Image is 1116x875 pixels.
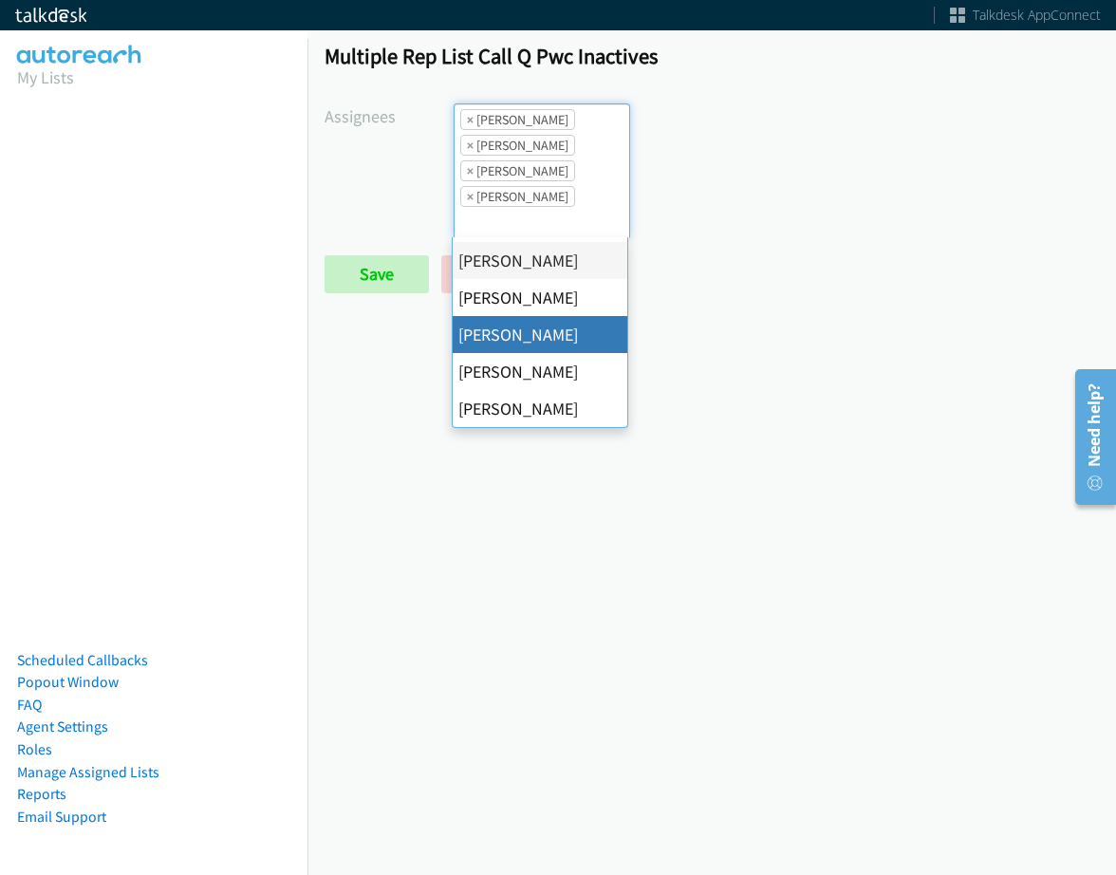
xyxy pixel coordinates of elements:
input: Save [325,255,429,293]
a: Reports [17,785,66,803]
a: Agent Settings [17,717,108,735]
span: × [467,161,474,180]
label: Assignees [325,103,454,129]
li: [PERSON_NAME] [453,353,627,390]
li: Jordan Stehlik [460,186,575,207]
a: Manage Assigned Lists [17,763,159,781]
li: [PERSON_NAME] [453,279,627,316]
a: Back [441,255,547,293]
a: Roles [17,740,52,758]
a: Popout Window [17,673,119,691]
a: My Lists [17,66,74,88]
span: × [467,136,474,155]
a: FAQ [17,696,42,714]
a: Talkdesk AppConnect [950,6,1101,25]
li: [PERSON_NAME] [453,390,627,427]
span: × [467,187,474,206]
h1: Multiple Rep List Call Q Pwc Inactives [325,43,1099,69]
a: Scheduled Callbacks [17,651,148,669]
li: [PERSON_NAME] [453,316,627,353]
span: × [467,110,474,129]
li: Charles Ross [460,160,575,181]
li: [PERSON_NAME] [453,242,627,279]
iframe: Resource Center [1061,362,1116,512]
li: Abigail Odhiambo [460,109,575,130]
a: Email Support [17,808,106,826]
li: Cathy Shahan [460,135,575,156]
